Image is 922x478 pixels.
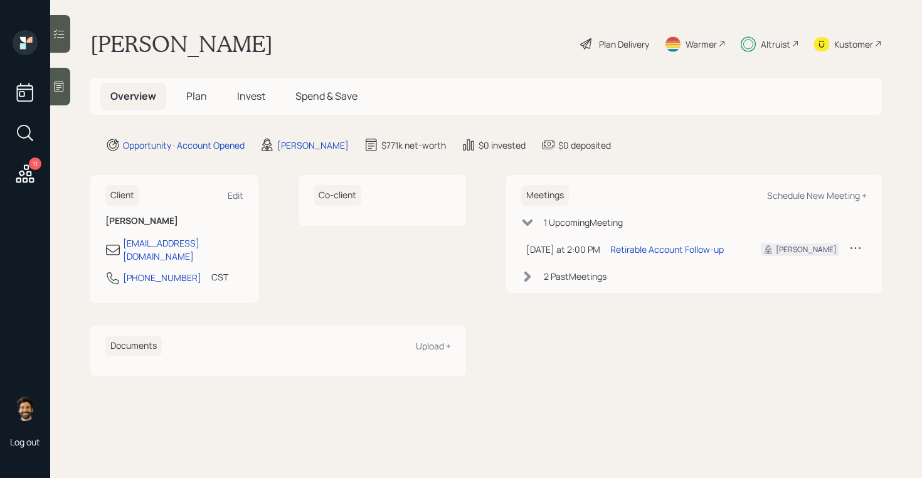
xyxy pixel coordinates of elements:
[767,189,867,201] div: Schedule New Meeting +
[610,243,724,256] div: Retirable Account Follow-up
[105,216,243,226] h6: [PERSON_NAME]
[761,38,790,51] div: Altruist
[381,139,446,152] div: $771k net-worth
[544,270,607,283] div: 2 Past Meeting s
[237,89,265,103] span: Invest
[521,185,569,206] h6: Meetings
[686,38,717,51] div: Warmer
[90,30,273,58] h1: [PERSON_NAME]
[834,38,873,51] div: Kustomer
[211,270,228,284] div: CST
[10,436,40,448] div: Log out
[105,185,139,206] h6: Client
[479,139,526,152] div: $0 invested
[558,139,611,152] div: $0 deposited
[544,216,623,229] div: 1 Upcoming Meeting
[123,271,201,284] div: [PHONE_NUMBER]
[123,236,243,263] div: [EMAIL_ADDRESS][DOMAIN_NAME]
[13,396,38,421] img: eric-schwartz-headshot.png
[776,244,837,255] div: [PERSON_NAME]
[110,89,156,103] span: Overview
[105,336,162,356] h6: Documents
[186,89,207,103] span: Plan
[29,157,41,170] div: 11
[277,139,349,152] div: [PERSON_NAME]
[228,189,243,201] div: Edit
[295,89,358,103] span: Spend & Save
[599,38,649,51] div: Plan Delivery
[526,243,600,256] div: [DATE] at 2:00 PM
[416,340,451,352] div: Upload +
[123,139,245,152] div: Opportunity · Account Opened
[314,185,361,206] h6: Co-client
